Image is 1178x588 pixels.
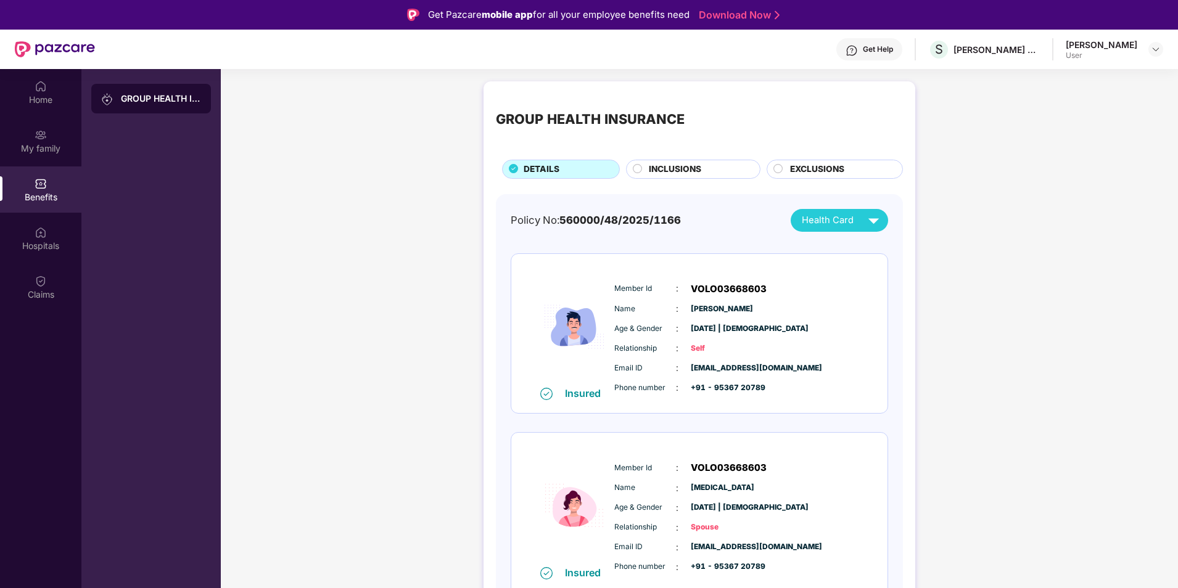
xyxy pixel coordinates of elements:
[691,382,752,394] span: +91 - 95367 20789
[649,163,701,176] span: INCLUSIONS
[691,362,752,374] span: [EMAIL_ADDRESS][DOMAIN_NAME]
[614,303,676,315] span: Name
[791,209,888,232] button: Health Card
[676,461,678,475] span: :
[676,521,678,534] span: :
[699,9,776,22] a: Download Now
[537,446,611,565] img: icon
[614,482,676,494] span: Name
[691,323,752,335] span: [DATE] | [DEMOGRAPHIC_DATA]
[121,92,201,105] div: GROUP HEALTH INSURANCE
[15,41,95,57] img: New Pazcare Logo
[35,129,47,141] img: svg+xml;base64,PHN2ZyB3aWR0aD0iMjAiIGhlaWdodD0iMjAiIHZpZXdCb3g9IjAgMCAyMCAyMCIgZmlsbD0ibm9uZSIgeG...
[676,361,678,375] span: :
[691,303,752,315] span: [PERSON_NAME]
[614,362,676,374] span: Email ID
[691,541,752,553] span: [EMAIL_ADDRESS][DOMAIN_NAME]
[846,44,858,57] img: svg+xml;base64,PHN2ZyBpZD0iSGVscC0zMngzMiIgeG1sbnM9Imh0dHA6Ly93d3cudzMub3JnLzIwMDAvc3ZnIiB3aWR0aD...
[691,521,752,533] span: Spouse
[428,7,690,22] div: Get Pazcare for all your employee benefits need
[1066,51,1137,60] div: User
[614,382,676,394] span: Phone number
[559,214,681,226] span: 560000/48/2025/1166
[1066,39,1137,51] div: [PERSON_NAME]
[691,482,752,494] span: [MEDICAL_DATA]
[614,541,676,553] span: Email ID
[691,282,767,296] span: VOLO03668603
[407,9,419,21] img: Logo
[614,283,676,295] span: Member Id
[565,566,608,579] div: Insured
[496,108,685,129] div: GROUP HEALTH INSURANCE
[614,343,676,354] span: Relationship
[676,381,678,394] span: :
[614,502,676,513] span: Age & Gender
[863,210,884,231] img: svg+xml;base64,PHN2ZyB4bWxucz0iaHR0cDovL3d3dy53My5vcmcvMjAwMC9zdmciIHZpZXdCb3g9IjAgMCAyNCAyNCIgd2...
[676,322,678,335] span: :
[863,44,893,54] div: Get Help
[691,460,767,475] span: VOLO03668603
[35,178,47,190] img: svg+xml;base64,PHN2ZyBpZD0iQmVuZWZpdHMiIHhtbG5zPSJodHRwOi8vd3d3LnczLm9yZy8yMDAwL3N2ZyIgd2lkdGg9Ij...
[935,42,943,57] span: S
[35,275,47,287] img: svg+xml;base64,PHN2ZyBpZD0iQ2xhaW0iIHhtbG5zPSJodHRwOi8vd3d3LnczLm9yZy8yMDAwL3N2ZyIgd2lkdGg9IjIwIi...
[676,282,678,295] span: :
[614,323,676,335] span: Age & Gender
[537,267,611,386] img: icon
[676,501,678,515] span: :
[954,44,1040,55] div: [PERSON_NAME] CONSULTANTS P LTD
[35,80,47,92] img: svg+xml;base64,PHN2ZyBpZD0iSG9tZSIgeG1sbnM9Imh0dHA6Ly93d3cudzMub3JnLzIwMDAvc3ZnIiB3aWR0aD0iMjAiIG...
[101,93,113,105] img: svg+xml;base64,PHN2ZyB3aWR0aD0iMjAiIGhlaWdodD0iMjAiIHZpZXdCb3g9IjAgMCAyMCAyMCIgZmlsbD0ibm9uZSIgeG...
[790,163,844,176] span: EXCLUSIONS
[524,163,559,176] span: DETAILS
[676,302,678,316] span: :
[676,341,678,355] span: :
[540,567,553,579] img: svg+xml;base64,PHN2ZyB4bWxucz0iaHR0cDovL3d3dy53My5vcmcvMjAwMC9zdmciIHdpZHRoPSIxNiIgaGVpZ2h0PSIxNi...
[775,9,780,22] img: Stroke
[691,343,752,354] span: Self
[565,387,608,399] div: Insured
[1151,44,1161,54] img: svg+xml;base64,PHN2ZyBpZD0iRHJvcGRvd24tMzJ4MzIiIHhtbG5zPSJodHRwOi8vd3d3LnczLm9yZy8yMDAwL3N2ZyIgd2...
[802,213,854,227] span: Health Card
[35,226,47,239] img: svg+xml;base64,PHN2ZyBpZD0iSG9zcGl0YWxzIiB4bWxucz0iaHR0cDovL3d3dy53My5vcmcvMjAwMC9zdmciIHdpZHRoPS...
[540,388,553,400] img: svg+xml;base64,PHN2ZyB4bWxucz0iaHR0cDovL3d3dy53My5vcmcvMjAwMC9zdmciIHdpZHRoPSIxNiIgaGVpZ2h0PSIxNi...
[614,521,676,533] span: Relationship
[482,9,533,20] strong: mobile app
[691,561,752,573] span: +91 - 95367 20789
[614,561,676,573] span: Phone number
[614,462,676,474] span: Member Id
[676,541,678,554] span: :
[691,502,752,513] span: [DATE] | [DEMOGRAPHIC_DATA]
[676,560,678,574] span: :
[511,212,681,228] div: Policy No:
[676,481,678,495] span: :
